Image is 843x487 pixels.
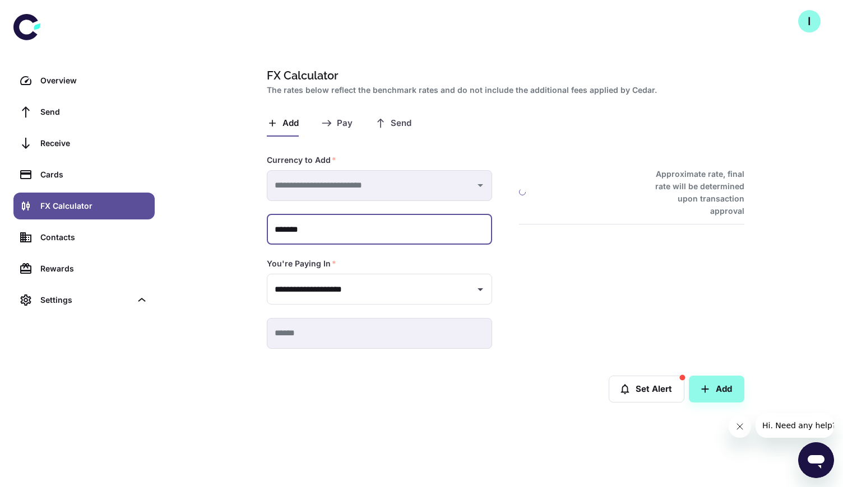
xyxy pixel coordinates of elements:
[13,67,155,94] a: Overview
[729,415,751,438] iframe: Close message
[267,258,336,269] label: You're Paying In
[391,118,411,129] span: Send
[40,106,148,118] div: Send
[13,130,155,157] a: Receive
[267,84,740,96] h2: The rates below reflect the benchmark rates and do not include the additional fees applied by Cedar.
[282,118,299,129] span: Add
[13,161,155,188] a: Cards
[40,231,148,243] div: Contacts
[798,10,821,32] button: I
[798,442,834,478] iframe: Button to launch messaging window
[13,224,155,251] a: Contacts
[13,193,155,219] a: FX Calculator
[473,282,488,297] button: Open
[40,294,131,306] div: Settings
[40,168,148,181] div: Cards
[609,376,684,402] button: Set Alert
[267,67,740,84] h1: FX Calculator
[13,287,155,313] div: Settings
[13,255,155,282] a: Rewards
[689,376,744,402] button: Add
[40,200,148,212] div: FX Calculator
[756,413,834,438] iframe: Message from company
[40,263,148,275] div: Rewards
[40,137,148,149] div: Receive
[643,168,744,217] h6: Approximate rate, final rate will be determined upon transaction approval
[7,8,81,17] span: Hi. Need any help?
[40,74,148,87] div: Overview
[337,118,353,129] span: Pay
[13,99,155,125] a: Send
[267,154,336,166] label: Currency to Add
